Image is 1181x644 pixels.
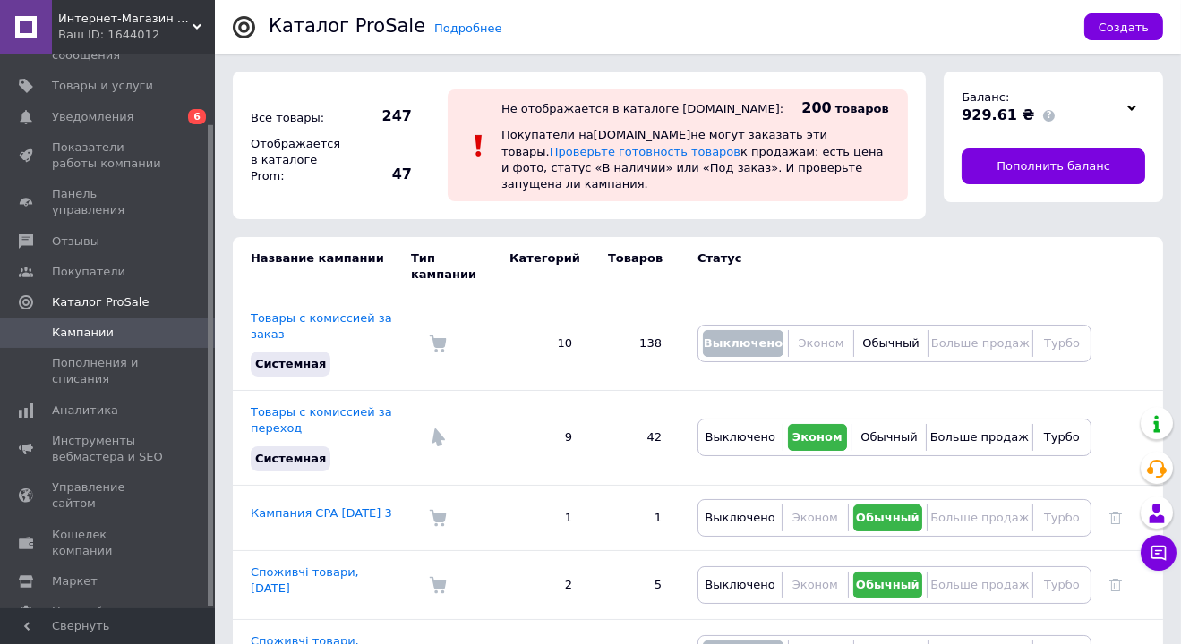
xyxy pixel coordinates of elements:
button: Эконом [793,330,849,357]
button: Больше продаж [932,572,1028,598]
div: Ваш ID: 1644012 [58,27,215,43]
td: 2 [492,550,590,619]
span: Аналитика [52,402,118,419]
a: Подробнее [434,21,501,35]
span: Выключено [705,511,774,524]
td: 42 [590,391,680,486]
img: Комиссия за переход [429,428,447,446]
span: Обычный [856,511,920,524]
td: 1 [492,485,590,550]
span: Отзывы [52,233,99,250]
button: Обычный [857,424,921,451]
span: Эконом [792,511,838,524]
span: Больше продаж [930,430,1029,444]
span: Панель управления [52,186,166,218]
span: Системная [255,452,326,465]
span: Маркет [52,573,98,589]
button: Турбо [1038,504,1086,531]
span: Больше продаж [931,336,1030,350]
button: Выключено [703,424,778,451]
div: Все товары: [246,106,345,131]
img: Комиссия за заказ [429,335,447,352]
span: товаров [835,102,889,115]
span: Создать [1099,21,1149,34]
a: Пополнить баланс [962,148,1145,184]
td: 10 [492,297,590,391]
span: Системная [255,357,326,370]
a: Проверьте готовность товаров [550,145,740,158]
span: Турбо [1044,578,1080,591]
td: Категорий [492,237,590,296]
span: Покупатели на [DOMAIN_NAME] не могут заказать эти товары. к продажам: есть цена и фото, статус «В... [501,128,884,191]
button: Больше продаж [932,504,1028,531]
span: Пополнения и списания [52,355,166,387]
button: Турбо [1038,572,1086,598]
span: 929.61 ₴ [962,106,1034,123]
a: Удалить [1109,578,1122,591]
button: Турбо [1038,424,1086,451]
span: Товары и услуги [52,78,153,94]
button: Эконом [788,424,847,451]
a: Удалить [1109,511,1122,524]
div: Отображается в каталоге Prom: [246,131,345,190]
span: Уведомления [52,109,133,125]
span: Турбо [1044,511,1080,524]
span: Покупатели [52,264,125,280]
a: Товары с комиссией за переход [251,405,392,435]
td: Тип кампании [411,237,492,296]
button: Эконом [787,504,843,531]
button: Эконом [787,572,843,598]
span: Настройки [52,604,117,620]
span: 47 [349,165,412,184]
span: Обычный [860,430,917,444]
td: 1 [590,485,680,550]
span: Турбо [1044,336,1080,350]
span: Эконом [792,430,843,444]
div: Не отображается в каталоге [DOMAIN_NAME]: [501,102,783,115]
span: Каталог ProSale [52,294,149,310]
img: Комиссия за заказ [429,576,447,594]
button: Обычный [853,572,922,598]
span: Инструменты вебмастера и SEO [52,433,166,465]
button: Турбо [1038,330,1086,357]
button: Выключено [703,504,777,531]
button: Создать [1084,13,1163,40]
img: :exclamation: [466,132,492,159]
span: 6 [188,109,206,124]
span: 200 [801,99,831,116]
button: Обычный [853,504,922,531]
span: Интернет-Магазин CopyTeh [58,11,193,27]
td: 138 [590,297,680,391]
td: Название кампании [233,237,411,296]
span: Баланс: [962,90,1009,104]
td: 9 [492,391,590,486]
span: Больше продаж [930,511,1029,524]
span: Эконом [792,578,838,591]
span: 247 [349,106,412,126]
button: Выключено [703,572,777,598]
img: Комиссия за заказ [429,509,447,527]
span: Кампании [52,325,114,341]
span: Обычный [856,578,920,591]
span: Выключено [706,430,775,444]
span: Больше продаж [930,578,1029,591]
a: Споживчі товари, [DATE] [251,565,359,595]
div: Каталог ProSale [269,17,425,36]
button: Чат с покупателем [1141,535,1177,571]
td: Товаров [590,237,680,296]
td: Статус [680,237,1091,296]
td: 5 [590,550,680,619]
span: Выключено [705,578,774,591]
a: Кампания CPA [DATE] 3 [251,506,392,520]
span: Пополнить баланс [997,158,1110,174]
span: Управление сайтом [52,479,166,512]
span: Турбо [1044,430,1080,444]
span: Выключено [704,336,783,350]
span: Эконом [799,336,844,350]
button: Больше продаж [933,330,1028,357]
a: Товары с комиссией за заказ [251,311,392,341]
span: Кошелек компании [52,527,166,559]
button: Выключено [703,330,783,357]
span: Обычный [862,336,919,350]
button: Обычный [859,330,922,357]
